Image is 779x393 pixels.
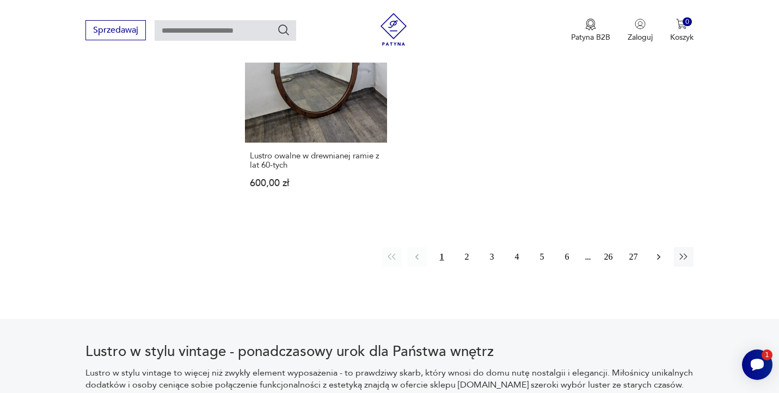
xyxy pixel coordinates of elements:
[624,247,643,267] button: 27
[507,247,527,267] button: 4
[277,23,290,36] button: Szukaj
[742,349,772,380] iframe: Smartsupp widget button
[571,19,610,42] a: Ikona medaluPatyna B2B
[85,27,146,35] a: Sprzedawaj
[571,32,610,42] p: Patyna B2B
[482,247,502,267] button: 3
[377,13,410,46] img: Patyna - sklep z meblami i dekoracjami vintage
[670,19,694,42] button: 0Koszyk
[532,247,552,267] button: 5
[635,19,646,29] img: Ikonka użytkownika
[245,1,387,209] a: Lustro owalne w drewnianej ramie z lat 60-tychLustro owalne w drewnianej ramie z lat 60-tych600,0...
[585,19,596,30] img: Ikona medalu
[457,247,477,267] button: 2
[571,19,610,42] button: Patyna B2B
[250,151,382,170] h3: Lustro owalne w drewnianej ramie z lat 60-tych
[683,17,692,27] div: 0
[85,20,146,40] button: Sprzedawaj
[599,247,618,267] button: 26
[670,32,694,42] p: Koszyk
[557,247,577,267] button: 6
[676,19,687,29] img: Ikona koszyka
[628,32,653,42] p: Zaloguj
[250,179,382,188] p: 600,00 zł
[85,345,693,358] h2: Lustro w stylu vintage - ponadczasowy urok dla Państwa wnętrz
[628,19,653,42] button: Zaloguj
[432,247,452,267] button: 1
